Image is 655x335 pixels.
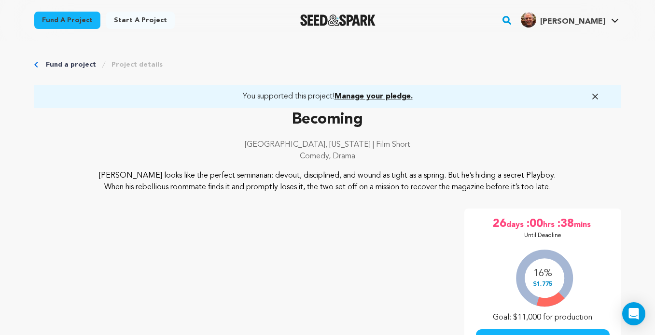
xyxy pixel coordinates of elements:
[34,108,621,131] p: Becoming
[334,93,413,100] span: Manage your pledge.
[300,14,376,26] img: Seed&Spark Logo Dark Mode
[519,10,621,28] a: Dave C.'s Profile
[524,232,561,239] p: Until Deadline
[46,91,610,102] a: You supported this project!Manage your pledge.
[622,302,645,325] div: Open Intercom Messenger
[34,12,100,29] a: Fund a project
[106,12,175,29] a: Start a project
[111,60,163,70] a: Project details
[493,216,506,232] span: 26
[521,12,605,28] div: Dave C.'s Profile
[540,18,605,26] span: [PERSON_NAME]
[506,216,526,232] span: days
[543,216,557,232] span: hrs
[34,139,621,151] p: [GEOGRAPHIC_DATA], [US_STATE] | Film Short
[46,60,96,70] a: Fund a project
[300,14,376,26] a: Seed&Spark Homepage
[34,60,621,70] div: Breadcrumb
[557,216,574,232] span: :38
[521,12,536,28] img: bb4606bb6ce95ec4.jpg
[93,170,562,193] p: [PERSON_NAME] looks like the perfect seminarian: devout, disciplined, and wound as tight as a spr...
[34,151,621,162] p: Comedy, Drama
[526,216,543,232] span: :00
[574,216,593,232] span: mins
[519,10,621,30] span: Dave C.'s Profile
